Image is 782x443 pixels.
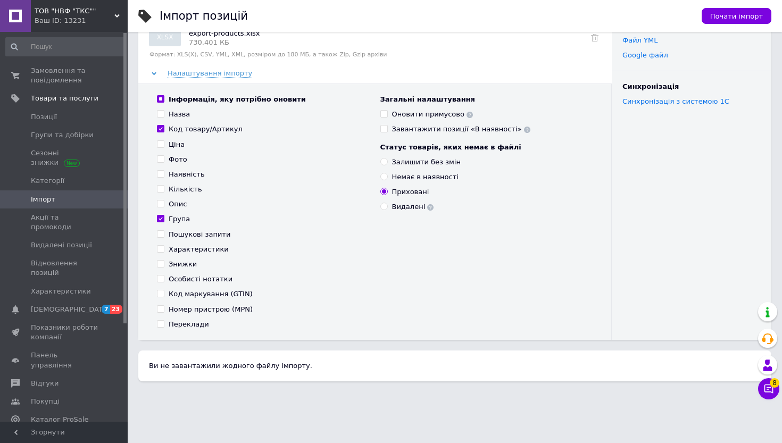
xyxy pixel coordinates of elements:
button: Почати імпорт [702,8,771,24]
div: Оновити примусово [392,110,473,119]
div: Статус товарів, яких немає в файлі [380,143,593,152]
div: Переклади [169,320,209,329]
span: Характеристики [31,287,91,296]
span: Групи та добірки [31,130,94,140]
button: Чат з покупцем8 [758,378,779,399]
span: Акції та промокоди [31,213,98,232]
span: Категорії [31,176,64,186]
span: 730.401 КБ [189,38,585,46]
span: Покупці [31,397,60,406]
div: Загальні налаштування [380,95,593,104]
span: Відновлення позицій [31,258,98,278]
span: Позиції [31,112,57,122]
label: Формат: XLS(X), CSV, YML, XML, розміром до 180 МБ, а також Zip, Gzip архіви [149,51,601,58]
div: Видалені [392,202,434,212]
a: Файл YML [622,36,658,44]
span: Товари та послуги [31,94,98,103]
div: Особисті нотатки [169,274,232,284]
span: Сезонні знижки [31,148,98,168]
span: Видалені позиції [31,240,92,250]
div: Інформація, яку потрібно оновити [169,95,306,104]
span: ТОВ "НВФ "ТКС"" [35,6,114,16]
div: Фото [169,155,187,164]
h1: Імпорт позицій [160,10,248,22]
div: Залишити без змін [392,157,461,167]
span: 23 [110,305,122,314]
div: Код маркування (GTIN) [169,289,253,299]
span: Відгуки [31,379,59,388]
div: Знижки [169,260,197,269]
div: Кількість [169,185,202,194]
a: Google файл [622,51,668,59]
div: Ви не завантажили жодного файлу імпорту. [138,350,771,381]
span: Налаштування імпорту [168,69,252,78]
div: Пошукові запити [169,230,230,239]
div: Ціна [169,140,185,149]
div: Номер пристрою (MPN) [169,305,253,314]
span: 7 [102,305,110,314]
div: Група [169,214,190,224]
div: Характеристики [169,245,229,254]
span: Показники роботи компанії [31,323,98,342]
input: Пошук [5,37,126,56]
div: export-products.xlsx [181,27,585,48]
div: Завантажити позиції «В наявності» [392,124,530,134]
span: 8 [770,378,779,388]
span: Панель управління [31,350,98,370]
div: Опис [169,199,187,209]
span: Імпорт [31,195,55,204]
div: Код товару/Артикул [169,124,243,134]
div: Ваш ID: 13231 [35,16,128,26]
div: Приховані [392,187,429,197]
div: Синхронізація [622,82,761,91]
span: Почати імпорт [710,12,763,20]
div: Назва [169,110,190,119]
span: XLSX [157,33,173,42]
div: Наявність [169,170,205,179]
span: Замовлення та повідомлення [31,66,98,85]
a: Синхронізація з системою 1С [622,97,729,105]
span: [DEMOGRAPHIC_DATA] [31,305,110,314]
span: Каталог ProSale [31,415,88,424]
div: Немає в наявності [392,172,459,182]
